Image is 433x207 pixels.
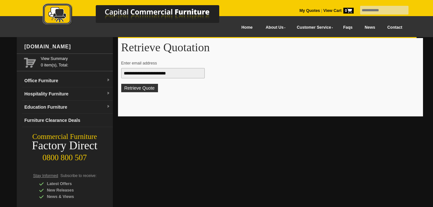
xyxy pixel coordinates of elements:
[39,193,100,200] div: News & Views
[323,8,354,13] strong: View Cart
[25,3,251,27] img: Capital Commercial Furniture Logo
[22,114,113,127] a: Furniture Clearance Deals
[60,173,96,178] span: Subscribe to receive:
[22,101,113,114] a: Education Furnituredropdown
[322,8,353,13] a: View Cart0
[17,150,113,162] div: 0800 800 507
[359,20,381,35] a: News
[381,20,408,35] a: Contact
[106,105,110,109] img: dropdown
[259,20,290,35] a: About Us
[17,141,113,150] div: Factory Direct
[22,87,113,101] a: Hospitality Furnituredropdown
[17,132,113,141] div: Commercial Furniture
[337,20,359,35] a: Faqs
[290,20,337,35] a: Customer Service
[25,3,251,29] a: Capital Commercial Furniture Logo
[106,92,110,95] img: dropdown
[121,60,414,66] p: Enter email address
[22,74,113,87] a: Office Furnituredropdown
[39,187,100,193] div: New Releases
[39,181,100,187] div: Latest Offers
[41,55,110,62] a: View Summary
[343,8,354,14] span: 0
[300,8,320,13] a: My Quotes
[106,78,110,82] img: dropdown
[33,173,58,178] span: Stay Informed
[121,41,420,54] h1: Retrieve Quotation
[121,84,158,92] button: Retrieve Quote
[41,55,110,67] span: 0 item(s), Total:
[22,37,113,56] div: [DOMAIN_NAME]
